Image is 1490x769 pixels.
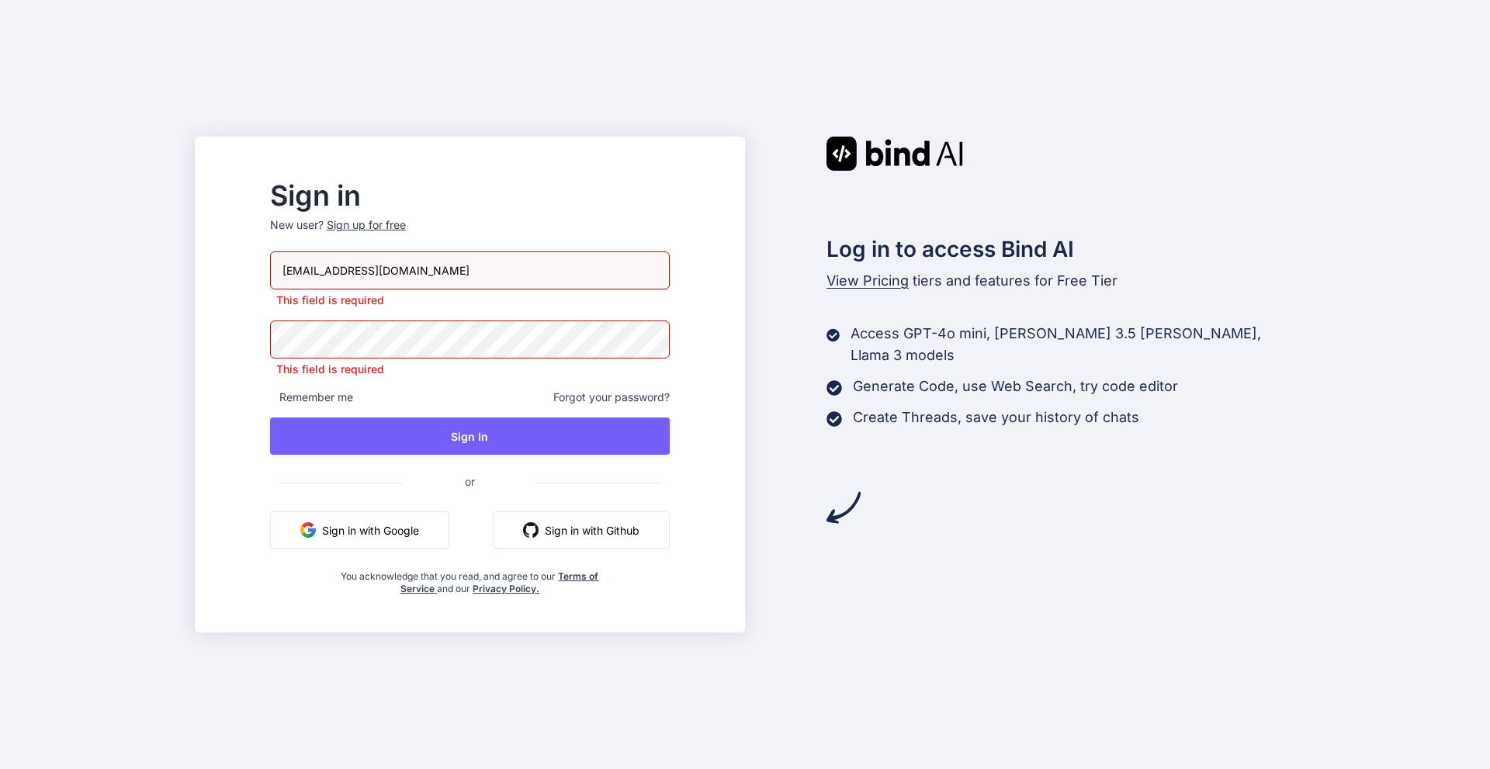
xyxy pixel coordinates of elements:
[553,390,670,405] span: Forgot your password?
[826,270,1295,292] p: tiers and features for Free Tier
[270,183,670,208] h2: Sign in
[826,137,963,171] img: Bind AI logo
[473,583,539,594] a: Privacy Policy.
[826,272,909,289] span: View Pricing
[270,217,670,251] p: New user?
[270,417,670,455] button: Sign In
[270,511,449,549] button: Sign in with Google
[270,251,670,289] input: Login or Email
[826,490,861,525] img: arrow
[327,217,406,233] div: Sign up for free
[337,561,604,595] div: You acknowledge that you read, and agree to our and our
[826,233,1295,265] h2: Log in to access Bind AI
[400,570,599,594] a: Terms of Service
[270,362,670,377] p: This field is required
[300,522,316,538] img: google
[851,323,1295,366] p: Access GPT-4o mini, [PERSON_NAME] 3.5 [PERSON_NAME], Llama 3 models
[523,522,539,538] img: github
[853,376,1178,397] p: Generate Code, use Web Search, try code editor
[270,293,670,308] p: This field is required
[493,511,670,549] button: Sign in with Github
[270,390,353,405] span: Remember me
[853,407,1139,428] p: Create Threads, save your history of chats
[403,462,537,501] span: or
